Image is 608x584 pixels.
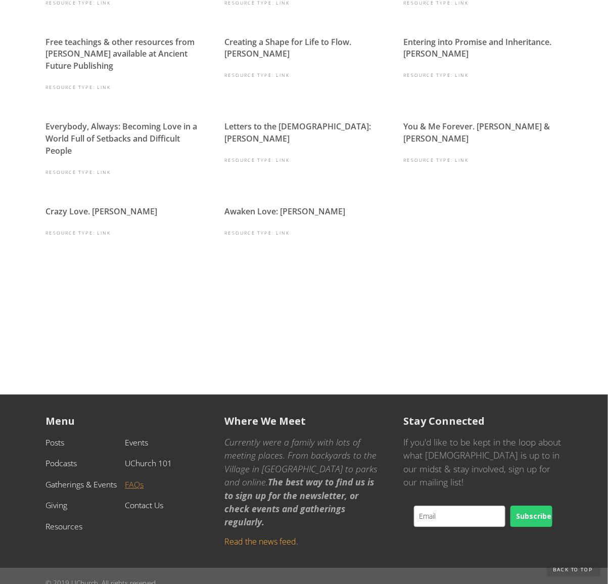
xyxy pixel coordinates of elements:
[276,158,290,164] div: Link
[224,231,274,237] div: Resource Type:
[45,415,204,428] h5: Menu
[45,85,95,91] div: Resource Type:
[224,436,378,488] em: Currently were a family with lots of meeting places. From backyards to the Village in [GEOGRAPHIC...
[45,521,82,532] a: Resources
[224,206,345,217] a: Awaken Love: [PERSON_NAME]
[510,506,552,527] button: Subscribe
[97,170,111,176] div: Link
[276,231,290,237] div: Link
[414,506,506,527] input: Email
[125,500,163,511] a: Contact Us
[45,36,195,72] a: Free teachings & other resources from [PERSON_NAME] available at Ancient Future Publishing
[224,415,383,428] h5: Where We Meet
[45,500,67,511] a: Giving
[45,458,77,469] a: Podcasts
[224,73,274,79] div: Resource Type:
[45,479,117,490] a: Gatherings & Events
[125,437,148,448] a: Events
[97,85,111,91] div: Link
[45,206,157,217] a: Crazy Love. [PERSON_NAME]
[404,73,453,79] div: Resource Type:
[45,437,64,448] a: Posts
[404,36,552,60] a: Entering into Promise and Inheritance. [PERSON_NAME]
[276,73,290,79] div: Link
[45,231,95,237] div: Resource Type:
[125,479,144,490] a: FAQs
[404,436,563,489] p: If you'd like to be kept in the loop about what [DEMOGRAPHIC_DATA] is up to in our midst & stay i...
[547,565,600,577] a: Back to Top
[125,458,172,469] a: UChurch 101
[224,158,274,164] div: Resource Type:
[224,121,371,145] a: Letters to the [DEMOGRAPHIC_DATA]: [PERSON_NAME]
[97,231,111,237] div: Link
[224,476,374,528] em: The best way to find us is to sign up for the newsletter, or check events and gatherings regularly.
[455,158,469,164] div: Link
[224,536,298,548] a: Read the news feed.
[404,121,550,145] a: You & Me Forever. [PERSON_NAME] & [PERSON_NAME]
[45,121,197,157] a: Everybody, Always: Becoming Love in a World Full of Setbacks and Difficult People
[404,415,563,428] h5: Stay Connected
[45,170,95,176] div: Resource Type:
[224,36,351,60] a: Creating a Shape for Life to Flow. [PERSON_NAME]
[455,73,469,79] div: Link
[404,158,453,164] div: Resource Type:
